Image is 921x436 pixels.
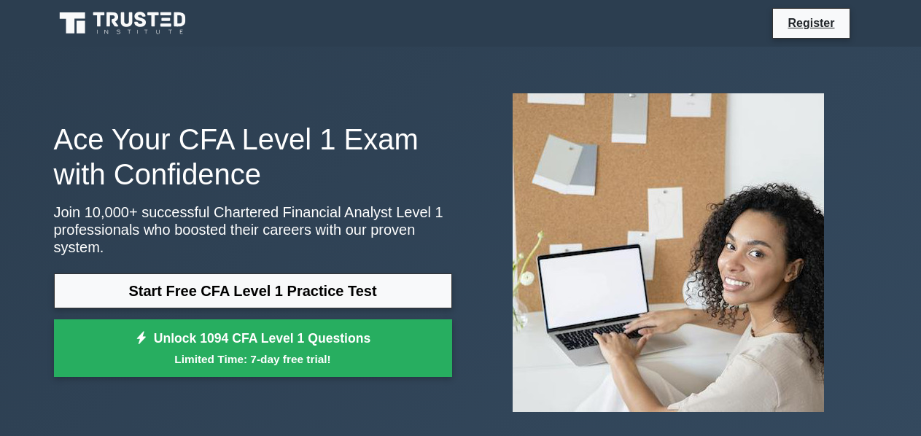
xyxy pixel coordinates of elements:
[54,203,452,256] p: Join 10,000+ successful Chartered Financial Analyst Level 1 professionals who boosted their caree...
[54,122,452,192] h1: Ace Your CFA Level 1 Exam with Confidence
[54,319,452,378] a: Unlock 1094 CFA Level 1 QuestionsLimited Time: 7-day free trial!
[54,273,452,308] a: Start Free CFA Level 1 Practice Test
[72,351,434,367] small: Limited Time: 7-day free trial!
[779,14,843,32] a: Register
